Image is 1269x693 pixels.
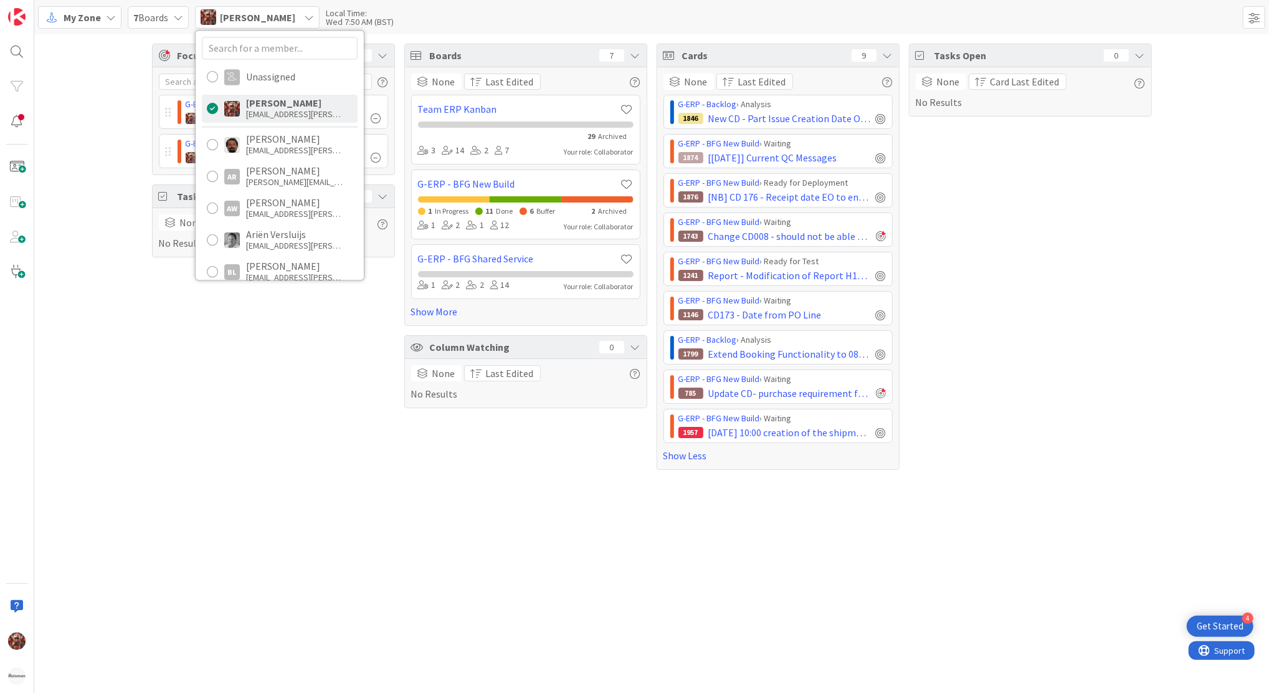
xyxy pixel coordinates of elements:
div: 1846 [678,113,703,124]
span: Cards [682,48,845,63]
div: Get Started [1197,620,1243,633]
img: AV [224,232,240,248]
button: Card Last Edited [969,74,1067,90]
div: Your role: Collaborator [564,146,634,158]
div: 1876 [678,191,703,203]
div: [EMAIL_ADDRESS][PERSON_NAME][DOMAIN_NAME] [246,272,346,283]
span: Last Edited [486,74,534,89]
img: JK [201,9,216,25]
div: No Results [159,214,388,251]
span: In Progress [435,206,469,216]
div: Local Time: [326,9,394,17]
div: › Waiting [186,137,381,150]
a: G-ERP - BFG New Build [186,138,267,149]
a: G-ERP - BFG New Build [678,413,760,424]
span: Report - Modification of Report H1017 [708,268,871,283]
button: Last Edited [464,74,541,90]
div: 1241 [678,270,703,281]
div: 12 [491,219,510,232]
a: G-ERP - BFG New Build [186,98,267,110]
div: 0 [1104,49,1129,62]
span: None [937,74,960,89]
a: G-ERP - BFG New Build [678,216,760,227]
div: › Waiting [678,373,886,386]
img: Visit kanbanzone.com [8,8,26,26]
span: None [432,74,455,89]
span: [[DATE]] Current QC Messages [708,150,837,165]
input: Search all cards and tasks... [159,74,372,90]
div: [PERSON_NAME] [246,165,346,176]
div: Your role: Collaborator [564,221,634,232]
div: 0 [599,341,624,353]
a: G-ERP - BFG New Build [678,177,760,188]
div: 3 [418,144,436,158]
span: Card Last Edited [991,74,1060,89]
div: 785 [678,388,703,399]
div: › Ready for Test [678,255,886,268]
a: G-ERP - BFG New Build [678,373,760,385]
span: 6 [530,206,534,216]
span: Last Edited [486,366,534,381]
input: Search for a member... [202,37,358,59]
div: [PERSON_NAME] [246,197,346,208]
div: Your role: Collaborator [564,281,634,292]
span: Boards [133,10,168,25]
div: 1957 [678,427,703,438]
img: AC [224,137,240,153]
span: Extend Booking Functionality to 0836 WIP Location Table [708,346,871,361]
div: AR [224,169,240,184]
div: AW [224,201,240,216]
div: 14 [442,144,465,158]
div: Wed 7:50 AM (BST) [326,17,394,26]
a: G-ERP - BFG New Build [678,295,760,306]
div: [EMAIL_ADDRESS][PERSON_NAME][DOMAIN_NAME] [246,240,346,251]
img: JK [224,101,240,117]
div: › Waiting [678,412,886,425]
a: G-ERP - BFG New Build [678,138,760,149]
div: › Waiting [678,137,886,150]
span: 2 [592,206,596,216]
a: G-ERP - Backlog [678,98,737,110]
button: Last Edited [716,74,793,90]
span: My Zone [64,10,101,25]
span: None [432,366,455,381]
div: › Waiting [186,98,381,111]
a: Team ERP Kanban [418,102,620,117]
div: [EMAIL_ADDRESS][PERSON_NAME][DOMAIN_NAME] [246,208,346,219]
div: Ariën Versluijs [246,229,346,240]
span: Last Edited [738,74,786,89]
span: [DATE] 10:00 creation of the shipment ERROR [708,425,871,440]
div: › Waiting [678,294,886,307]
span: Boards [430,48,593,63]
div: Unassigned [246,71,295,82]
div: [PERSON_NAME] [246,97,346,108]
div: BL [224,264,240,280]
div: 1146 [678,309,703,320]
span: Support [26,2,57,17]
span: [NB] CD 176 - Receipt date EO to end date operation [708,189,871,204]
span: Tasks Completed [178,189,341,204]
span: 29 [588,131,596,141]
div: 4 [1242,613,1253,624]
a: G-ERP - BFG New Build [678,256,760,267]
span: Focus [178,48,337,63]
img: JK [8,633,26,650]
span: Done [497,206,513,216]
span: Archived [599,131,627,141]
b: 7 [133,11,138,24]
div: 1 [418,219,436,232]
div: [PERSON_NAME] [246,133,346,145]
div: No Results [411,365,640,401]
a: Show Less [663,448,893,463]
div: [EMAIL_ADDRESS][PERSON_NAME][DOMAIN_NAME] [246,145,346,156]
span: Archived [599,206,627,216]
div: 1 [418,279,436,292]
span: New CD - Part Issue Creation Date Overwritten After Processing [708,111,871,126]
div: 1743 [678,231,703,242]
span: Change CD008 - should not be able to authorize a PR line with quantity = 0 [708,229,871,244]
span: None [685,74,708,89]
div: 2 [442,279,460,292]
span: [PERSON_NAME] [220,10,295,25]
span: None [180,215,203,230]
img: JK [186,113,197,124]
